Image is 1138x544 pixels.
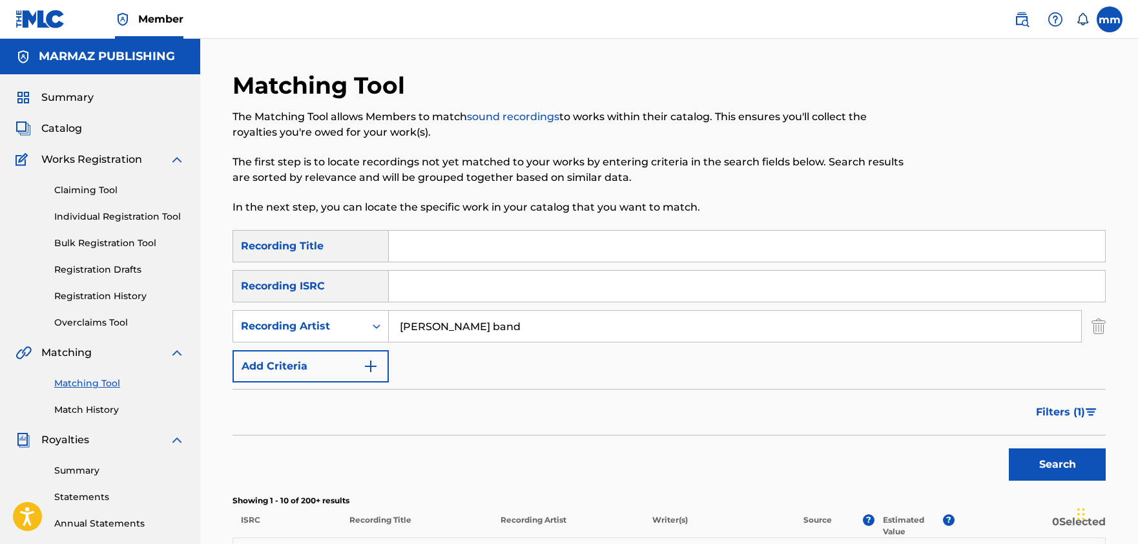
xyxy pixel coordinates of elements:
a: Match History [54,403,185,417]
p: Source [803,514,832,538]
button: Add Criteria [233,350,389,382]
div: Arrastrar [1077,495,1085,534]
a: Public Search [1009,6,1035,32]
a: Matching Tool [54,377,185,390]
iframe: Resource Center [1102,351,1138,455]
span: Member [138,12,183,26]
img: MLC Logo [16,10,65,28]
a: Claiming Tool [54,183,185,197]
p: Showing 1 - 10 of 200+ results [233,495,1106,507]
a: Individual Registration Tool [54,210,185,224]
img: Top Rightsholder [115,12,130,27]
span: Matching [41,345,92,361]
p: In the next step, you can locate the specific work in your catalog that you want to match. [233,200,905,215]
p: Writer(s) [643,514,794,538]
p: Estimated Value [883,514,942,538]
div: Help [1042,6,1068,32]
img: Delete Criterion [1091,310,1106,342]
button: Filters (1) [1028,396,1106,428]
img: expand [169,345,185,361]
span: Royalties [41,432,89,448]
button: Search [1009,448,1106,481]
form: Search Form [233,230,1106,487]
img: Catalog [16,121,31,136]
img: Summary [16,90,31,105]
a: sound recordings [467,110,559,123]
iframe: Chat Widget [1073,482,1138,544]
p: The first step is to locate recordings not yet matched to your works by entering criteria in the ... [233,154,905,185]
img: 9d2ae6d4665cec9f34b9.svg [363,359,378,374]
span: Summary [41,90,94,105]
p: 0 Selected [955,514,1106,538]
a: Overclaims Tool [54,316,185,330]
img: Royalties [16,432,31,448]
img: help [1048,12,1063,27]
span: ? [943,514,955,526]
a: Registration History [54,289,185,303]
p: Recording Artist [492,514,643,538]
a: Bulk Registration Tool [54,236,185,250]
span: ? [863,514,874,526]
a: Registration Drafts [54,263,185,277]
div: Recording Artist [241,319,357,334]
div: User Menu [1097,6,1122,32]
a: Annual Statements [54,517,185,530]
h2: Matching Tool [233,71,411,100]
img: Matching [16,345,32,361]
div: Notifications [1076,13,1089,26]
a: SummarySummary [16,90,94,105]
a: Statements [54,490,185,504]
p: The Matching Tool allows Members to match to works within their catalog. This ensures you'll coll... [233,109,905,140]
div: Widget de chat [1073,482,1138,544]
span: Filters ( 1 ) [1036,404,1085,420]
img: search [1014,12,1029,27]
span: Catalog [41,121,82,136]
img: filter [1086,408,1097,416]
img: expand [169,432,185,448]
a: CatalogCatalog [16,121,82,136]
img: Accounts [16,49,31,65]
p: ISRC [233,514,341,538]
p: Recording Title [341,514,492,538]
img: Works Registration [16,152,32,167]
img: expand [169,152,185,167]
span: Works Registration [41,152,142,167]
h5: MARMAZ PUBLISHING [39,49,175,64]
a: Summary [54,464,185,477]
